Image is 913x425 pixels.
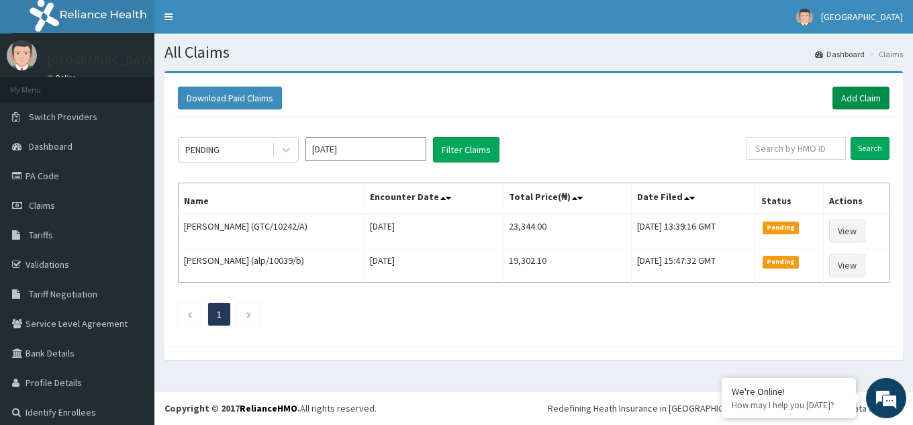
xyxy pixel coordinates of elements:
strong: Copyright © 2017 . [164,402,300,414]
span: Pending [763,256,800,268]
td: [PERSON_NAME] (GTC/10242/A) [179,214,365,248]
footer: All rights reserved. [154,391,913,425]
a: Next page [246,308,252,320]
td: [DATE] 15:47:32 GMT [632,248,756,283]
td: [DATE] [364,214,503,248]
div: We're Online! [732,385,846,397]
th: Total Price(₦) [503,183,632,214]
span: Dashboard [29,140,73,152]
td: 19,302.10 [503,248,632,283]
a: Add Claim [832,87,890,109]
th: Name [179,183,365,214]
td: [DATE] [364,248,503,283]
td: [PERSON_NAME] (alp/10039/b) [179,248,365,283]
span: Pending [763,222,800,234]
button: Filter Claims [433,137,499,162]
a: Dashboard [815,48,865,60]
span: Claims [29,199,55,211]
img: User Image [796,9,813,26]
p: How may I help you today? [732,399,846,411]
input: Select Month and Year [305,137,426,161]
input: Search by HMO ID [747,137,846,160]
td: [DATE] 13:39:16 GMT [632,214,756,248]
a: Online [47,73,79,83]
a: View [829,254,865,277]
span: Tariffs [29,229,53,241]
span: Switch Providers [29,111,97,123]
img: User Image [7,40,37,70]
span: Tariff Negotiation [29,288,97,300]
th: Actions [824,183,890,214]
span: [GEOGRAPHIC_DATA] [821,11,903,23]
th: Status [755,183,823,214]
p: [GEOGRAPHIC_DATA] [47,54,158,66]
th: Date Filed [632,183,756,214]
div: Redefining Heath Insurance in [GEOGRAPHIC_DATA] using Telemedicine and Data Science! [548,402,903,415]
td: 23,344.00 [503,214,632,248]
div: PENDING [185,143,220,156]
li: Claims [866,48,903,60]
input: Search [851,137,890,160]
a: Previous page [187,308,193,320]
a: RelianceHMO [240,402,297,414]
a: View [829,220,865,242]
a: Page 1 is your current page [217,308,222,320]
h1: All Claims [164,44,903,61]
th: Encounter Date [364,183,503,214]
button: Download Paid Claims [178,87,282,109]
